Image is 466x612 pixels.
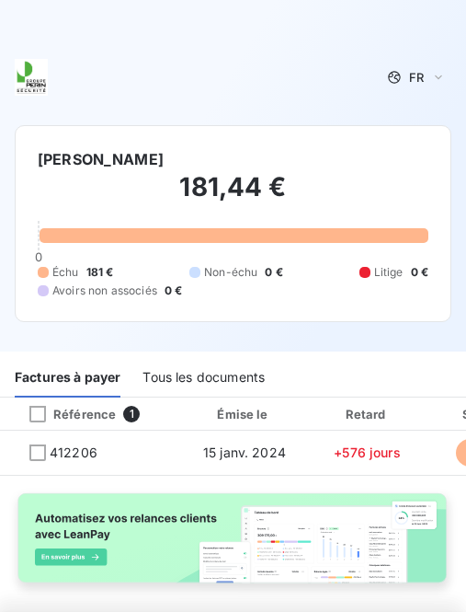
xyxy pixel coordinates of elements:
[52,264,79,281] span: Échu
[15,59,48,96] img: Company logo
[15,359,120,398] div: Factures à payer
[86,264,114,281] span: 181 €
[265,264,282,281] span: 0 €
[313,405,423,423] div: Retard
[203,445,286,460] span: 15 janv. 2024
[38,170,428,222] h2: 181,44 €
[374,264,403,281] span: Litige
[409,70,424,85] span: FR
[35,249,42,264] span: 0
[38,148,164,170] h6: [PERSON_NAME]
[15,406,116,422] div: Référence
[204,264,257,281] span: Non-échu
[334,445,401,460] span: +576 jours
[50,444,97,462] span: 412206
[142,359,265,398] div: Tous les documents
[123,406,140,422] span: 1
[411,264,428,281] span: 0 €
[52,283,157,299] span: Avoirs non associés
[165,283,182,299] span: 0 €
[184,405,304,423] div: Émise le
[7,487,459,602] img: banner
